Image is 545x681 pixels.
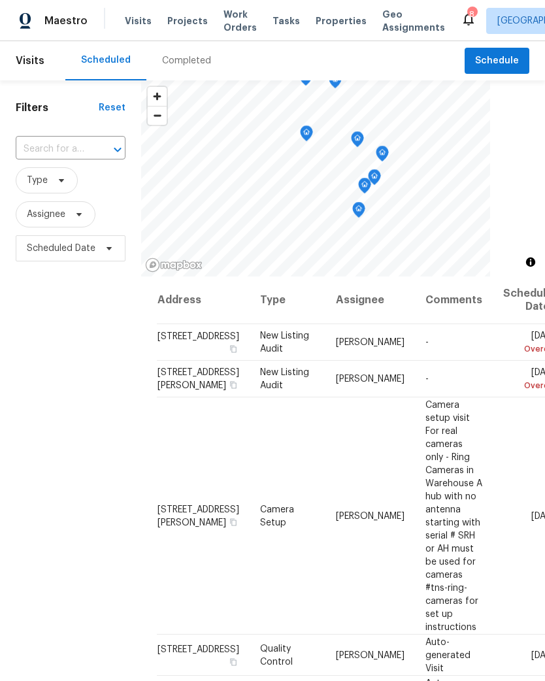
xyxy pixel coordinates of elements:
[336,374,405,384] span: [PERSON_NAME]
[223,8,257,34] span: Work Orders
[382,8,445,34] span: Geo Assignments
[44,14,88,27] span: Maestro
[351,131,364,152] div: Map marker
[108,141,127,159] button: Open
[425,637,471,673] span: Auto-generated Visit
[336,511,405,520] span: [PERSON_NAME]
[316,14,367,27] span: Properties
[227,656,239,667] button: Copy Address
[27,242,95,255] span: Scheduled Date
[250,276,325,324] th: Type
[523,254,538,270] button: Toggle attribution
[272,16,300,25] span: Tasks
[81,54,131,67] div: Scheduled
[141,80,490,276] canvas: Map
[167,14,208,27] span: Projects
[162,54,211,67] div: Completed
[329,73,342,93] div: Map marker
[475,53,519,69] span: Schedule
[148,107,167,125] span: Zoom out
[157,644,239,654] span: [STREET_ADDRESS]
[157,276,250,324] th: Address
[336,338,405,347] span: [PERSON_NAME]
[260,505,294,527] span: Camera Setup
[336,650,405,659] span: [PERSON_NAME]
[352,202,365,222] div: Map marker
[27,208,65,221] span: Assignee
[415,276,493,324] th: Comments
[157,368,239,390] span: [STREET_ADDRESS][PERSON_NAME]
[465,48,529,75] button: Schedule
[99,101,125,114] div: Reset
[16,139,89,159] input: Search for an address...
[157,505,239,527] span: [STREET_ADDRESS][PERSON_NAME]
[325,276,415,324] th: Assignee
[148,106,167,125] button: Zoom out
[300,125,313,146] div: Map marker
[260,368,309,390] span: New Listing Audit
[260,331,309,354] span: New Listing Audit
[425,374,429,384] span: -
[27,174,48,187] span: Type
[227,343,239,355] button: Copy Address
[227,379,239,391] button: Copy Address
[368,169,381,190] div: Map marker
[227,516,239,527] button: Copy Address
[467,8,476,21] div: 8
[260,644,293,666] span: Quality Control
[376,146,389,166] div: Map marker
[425,338,429,347] span: -
[145,257,203,273] a: Mapbox homepage
[425,400,482,631] span: Camera setup visit For real cameras only - Ring Cameras in Warehouse A hub with no antenna starti...
[157,332,239,341] span: [STREET_ADDRESS]
[358,178,371,198] div: Map marker
[527,255,535,269] span: Toggle attribution
[16,101,99,114] h1: Filters
[16,46,44,75] span: Visits
[148,87,167,106] button: Zoom in
[125,14,152,27] span: Visits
